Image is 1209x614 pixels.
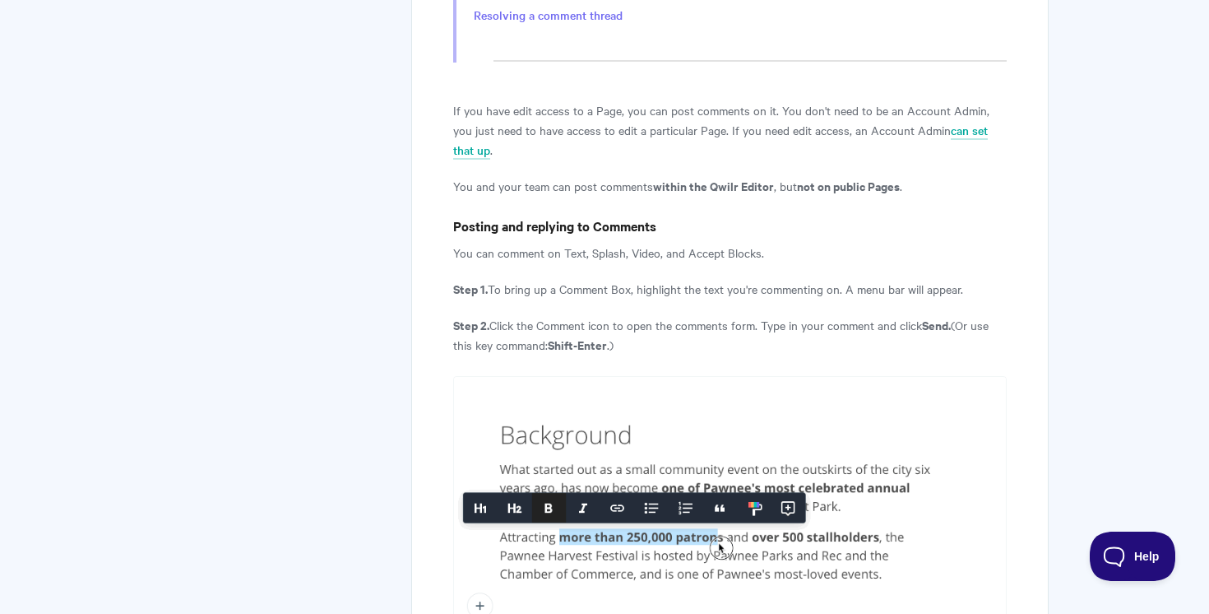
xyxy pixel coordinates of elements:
[653,177,774,194] strong: within the Qwilr Editor
[453,279,1007,299] p: To bring up a Comment Box, highlight the text you're commenting on. A menu bar will appear.
[453,280,488,297] strong: Step 1.
[453,315,1007,355] p: Click the Comment icon to open the comments form. Type in your comment and click (Or use this key...
[1090,532,1176,581] iframe: Toggle Customer Support
[453,100,1007,160] p: If you have edit access to a Page, you can post comments on it. You don't need to be an Account A...
[548,336,607,353] strong: Shift-Enter
[453,176,1007,196] p: You and your team can post comments , but .
[922,316,951,333] strong: Send.
[474,7,623,25] a: Resolving a comment thread
[453,243,1007,263] p: You can comment on Text, Splash, Video, and Accept Blocks.
[453,216,1007,236] h4: Posting and replying to Comments
[797,177,900,194] strong: not on public Pages
[453,316,489,333] strong: Step 2.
